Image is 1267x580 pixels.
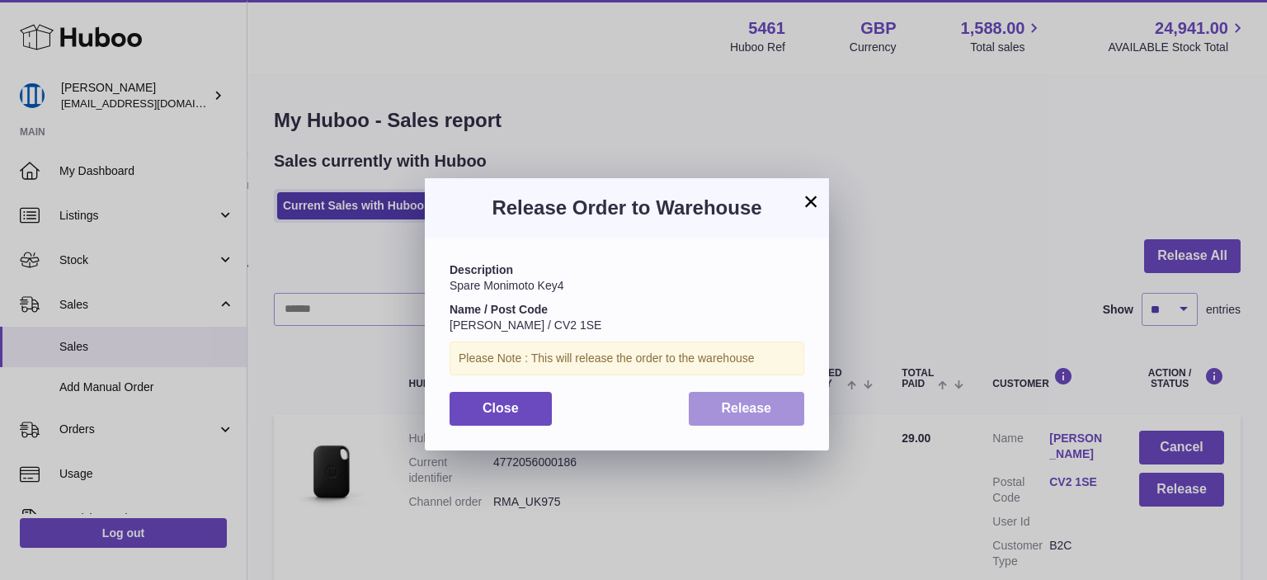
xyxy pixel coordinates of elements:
[801,191,821,211] button: ×
[450,342,804,375] div: Please Note : This will release the order to the warehouse
[722,401,772,415] span: Release
[450,318,601,332] span: [PERSON_NAME] / CV2 1SE
[689,392,805,426] button: Release
[483,401,519,415] span: Close
[450,303,548,316] strong: Name / Post Code
[450,279,564,292] span: Spare Monimoto Key4
[450,263,513,276] strong: Description
[450,195,804,221] h3: Release Order to Warehouse
[450,392,552,426] button: Close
